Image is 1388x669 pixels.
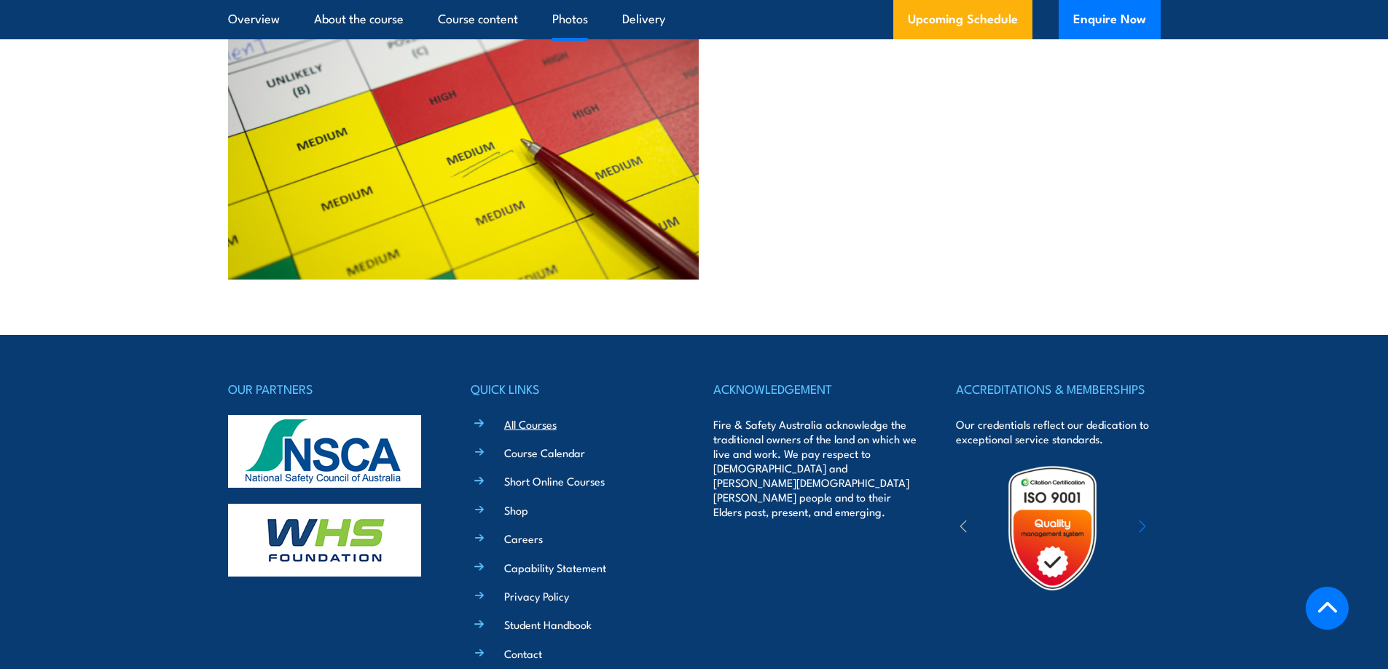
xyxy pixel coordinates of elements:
[504,617,592,632] a: Student Handbook
[471,379,675,399] h4: QUICK LINKS
[504,560,606,575] a: Capability Statement
[228,415,421,488] img: nsca-logo-footer
[1117,503,1244,553] img: ewpa-logo
[504,416,557,432] a: All Courses
[713,417,917,519] p: Fire & Safety Australia acknowledge the traditional owners of the land on which we live and work....
[228,504,421,577] img: whs-logo-footer
[989,464,1116,592] img: Untitled design (19)
[228,379,432,399] h4: OUR PARTNERS
[713,379,917,399] h4: ACKNOWLEDGEMENT
[956,417,1160,446] p: Our credentials reflect our dedication to exceptional service standards.
[504,445,585,460] a: Course Calendar
[504,502,528,518] a: Shop
[504,588,569,603] a: Privacy Policy
[504,473,605,488] a: Short Online Courses
[504,646,542,661] a: Contact
[956,379,1160,399] h4: ACCREDITATIONS & MEMBERSHIPS
[504,531,543,546] a: Careers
